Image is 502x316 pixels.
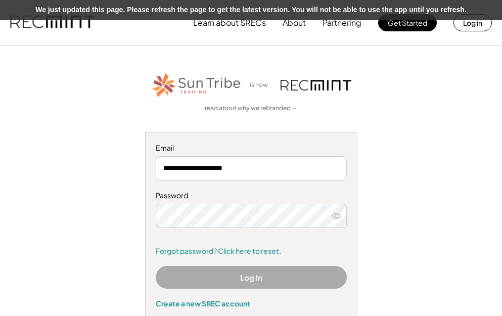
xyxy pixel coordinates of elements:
button: Get Started [378,14,437,31]
div: Password [156,191,347,201]
button: Partnering [323,13,361,33]
a: read about why we rebranded → [205,104,298,113]
div: is now [247,81,276,89]
a: Forgot password? Click here to reset. [156,246,347,256]
div: Create a new SREC account [156,299,347,308]
button: About [283,13,306,33]
img: STT_Horizontal_Logo%2B-%2BColor.png [151,71,242,99]
button: Log in [453,14,492,31]
div: Email [156,143,347,153]
img: recmint-logotype%403x.png [281,80,351,91]
button: Log In [156,266,347,289]
img: recmint-logotype%403x.png [10,6,94,40]
button: Learn about SRECs [193,13,266,33]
